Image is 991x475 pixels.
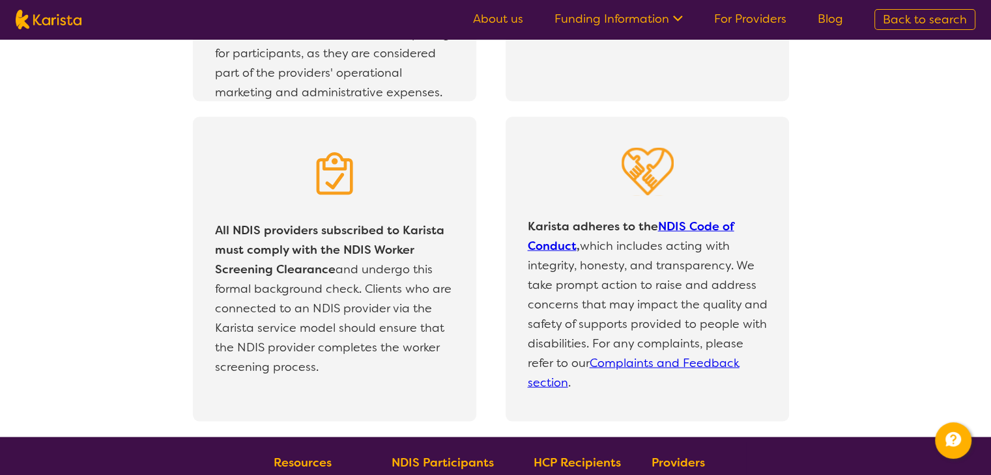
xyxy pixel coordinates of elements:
b: Resources [274,455,332,470]
b: Providers [652,455,705,470]
a: For Providers [714,11,786,27]
a: Funding Information [554,11,683,27]
img: Heart in Hand icon [622,148,674,196]
img: Clipboard icon [309,148,361,200]
a: NDIS Code of Conduct [528,219,734,254]
a: Back to search [874,9,975,30]
b: NDIS Participants [392,455,494,470]
b: All NDIS providers subscribed to Karista must comply with the NDIS Worker Screening Clearance [215,223,444,277]
b: Karista adheres to the , [528,219,734,254]
a: Blog [818,11,843,27]
p: and undergo this formal background check. Clients who are connected to an NDIS provider via the K... [212,217,458,380]
p: which includes acting with integrity, honesty, and transparency. We take prompt action to raise a... [524,213,771,396]
b: HCP Recipients [534,455,621,470]
a: Complaints and Feedback section [528,355,740,390]
span: Back to search [883,12,967,27]
a: About us [473,11,523,27]
img: Karista logo [16,10,81,29]
button: Channel Menu [935,422,971,459]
